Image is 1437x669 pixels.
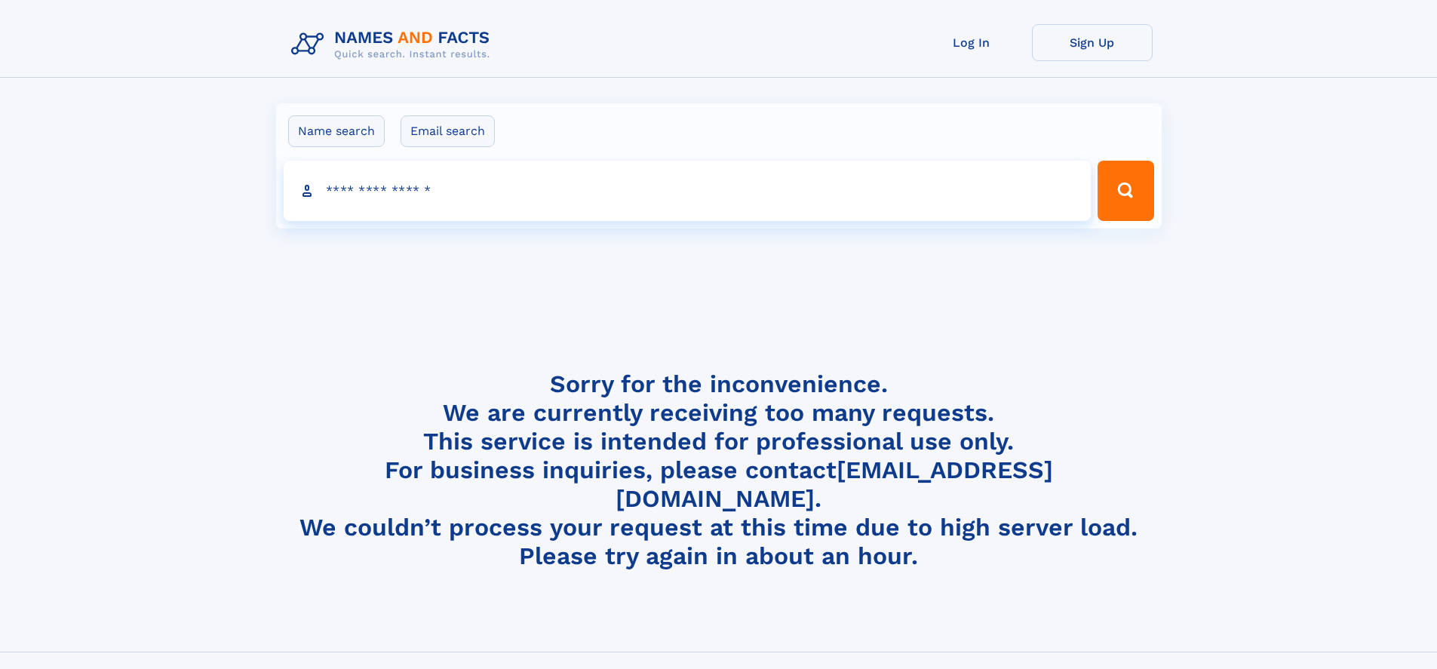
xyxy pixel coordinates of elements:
[284,161,1092,221] input: search input
[285,24,502,65] img: Logo Names and Facts
[401,115,495,147] label: Email search
[1098,161,1153,221] button: Search Button
[285,370,1153,571] h4: Sorry for the inconvenience. We are currently receiving too many requests. This service is intend...
[911,24,1032,61] a: Log In
[288,115,385,147] label: Name search
[616,456,1053,513] a: [EMAIL_ADDRESS][DOMAIN_NAME]
[1032,24,1153,61] a: Sign Up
